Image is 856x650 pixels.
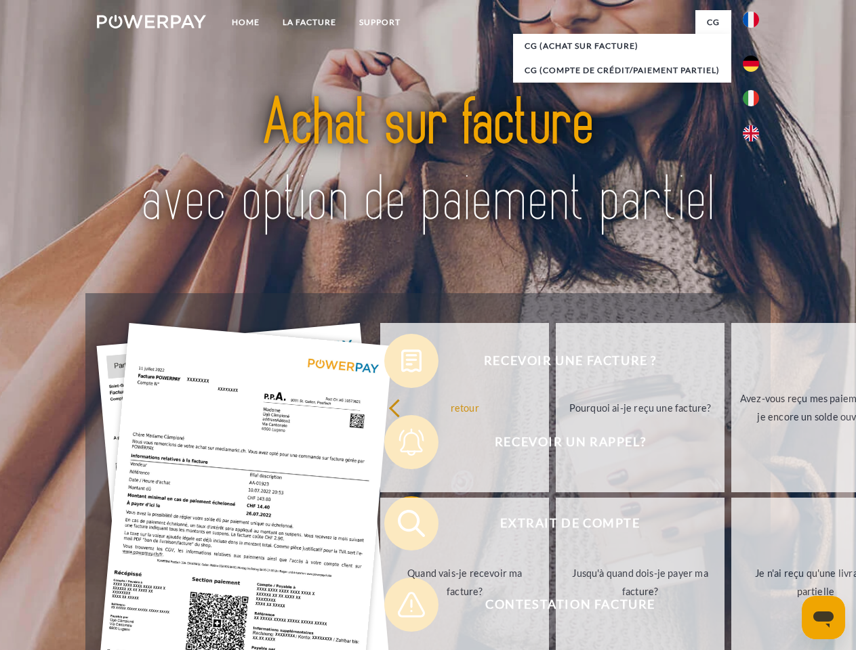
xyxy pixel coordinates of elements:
img: it [743,90,759,106]
a: LA FACTURE [271,10,348,35]
img: fr [743,12,759,28]
a: CG (achat sur facture) [513,34,731,58]
iframe: Bouton de lancement de la fenêtre de messagerie [802,596,845,639]
img: logo-powerpay-white.svg [97,15,206,28]
a: CG (Compte de crédit/paiement partiel) [513,58,731,83]
a: Home [220,10,271,35]
img: en [743,125,759,142]
img: title-powerpay_fr.svg [129,65,727,259]
a: Support [348,10,412,35]
div: retour [388,398,541,416]
div: Jusqu'à quand dois-je payer ma facture? [564,564,716,601]
div: Pourquoi ai-je reçu une facture? [564,398,716,416]
img: de [743,56,759,72]
a: CG [695,10,731,35]
div: Quand vais-je recevoir ma facture? [388,564,541,601]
